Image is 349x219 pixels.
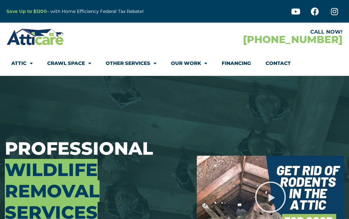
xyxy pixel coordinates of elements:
[174,29,343,35] div: CALL NOW!
[47,56,91,71] a: Crawl Space
[266,56,291,71] a: Contact
[11,56,338,71] nav: Menu
[6,8,47,14] a: Save Up to $1200
[11,56,33,71] a: Attic
[106,56,156,71] a: Other Services
[6,8,204,15] p: – with Home Efficiency Federal Tax Rebate!
[171,56,207,71] a: Our Work
[222,56,251,71] a: Financing
[254,181,287,213] div: Play Video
